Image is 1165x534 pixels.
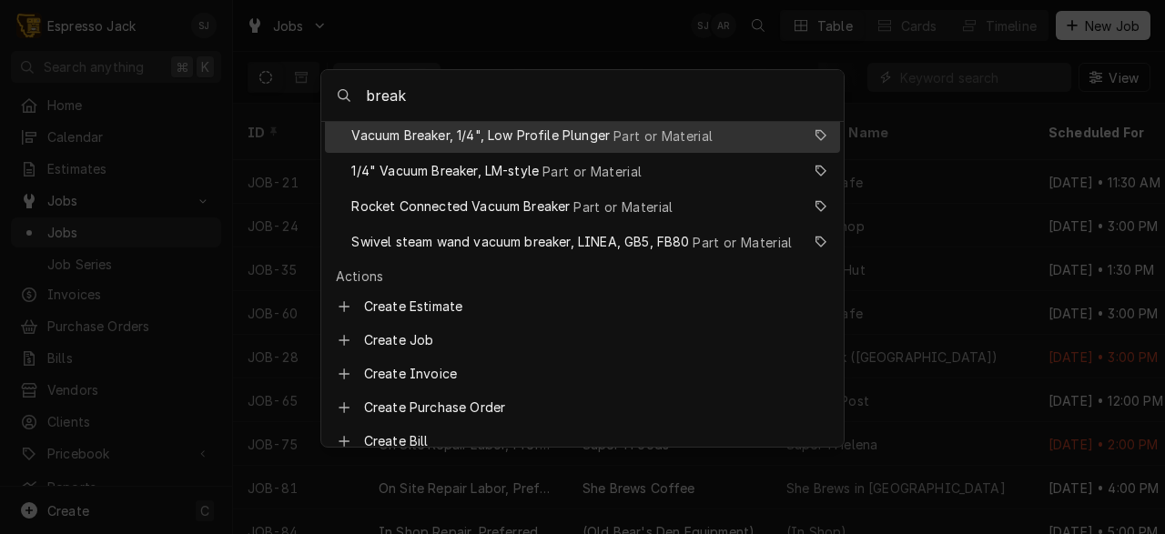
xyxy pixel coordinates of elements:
span: Part or Material [693,233,792,252]
span: Create Invoice [364,364,829,383]
span: Create Bill [364,431,829,450]
span: Part or Material [573,197,673,217]
div: Global Command Menu [320,69,845,448]
span: Create Estimate [364,297,829,316]
span: Rocket Connected Vacuum Breaker [351,196,570,216]
span: Create Job [364,330,829,349]
span: 1/4" Vacuum Breaker, LM-style [351,161,539,180]
span: Swivel steam wand vacuum breaker, LINEA, GB5, FB80 [351,232,689,251]
input: Search anything [366,70,844,121]
div: Actions [325,263,840,289]
span: Part or Material [613,126,713,146]
span: Vacuum Breaker, 1/4", Low Profile Plunger [351,126,610,145]
span: Part or Material [542,162,642,181]
span: Create Purchase Order [364,398,829,417]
